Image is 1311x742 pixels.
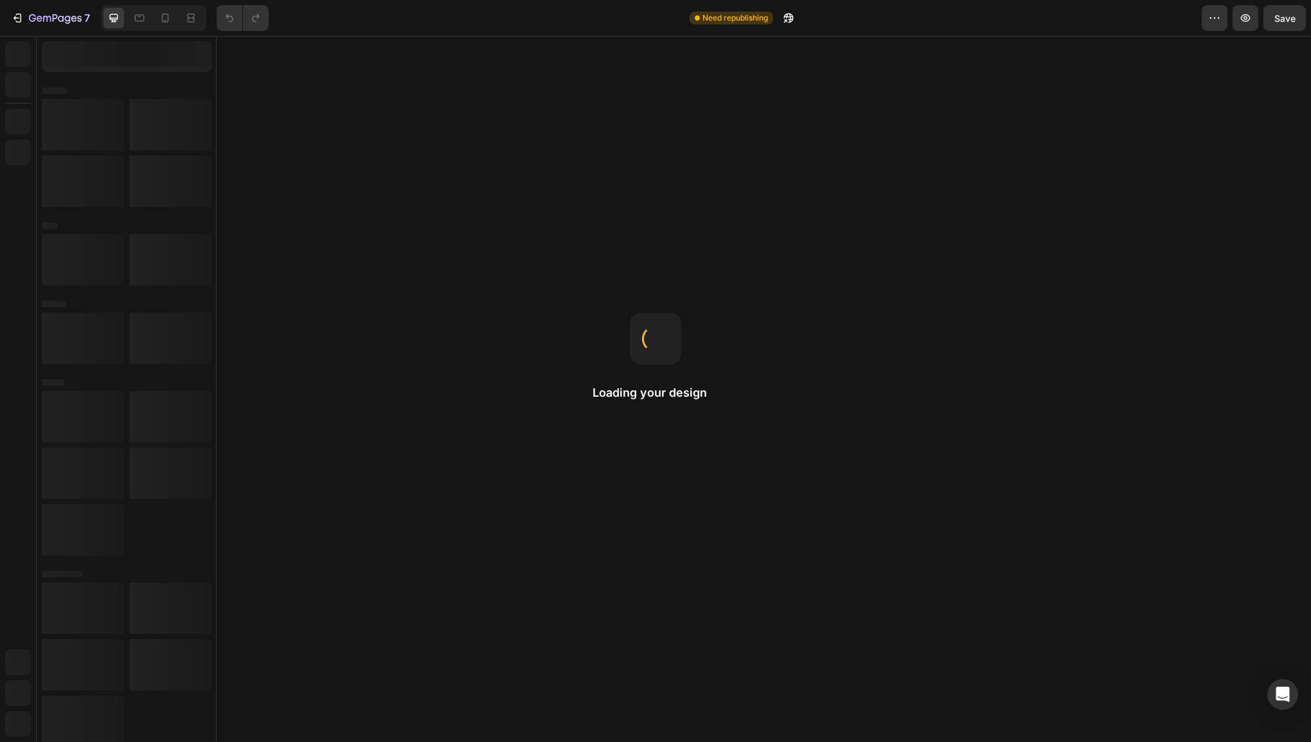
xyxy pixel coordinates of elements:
[1267,679,1298,710] div: Open Intercom Messenger
[1274,13,1296,24] span: Save
[1263,5,1306,31] button: Save
[593,385,718,401] h2: Loading your design
[84,10,90,26] p: 7
[702,12,768,24] span: Need republishing
[5,5,96,31] button: 7
[217,5,269,31] div: Undo/Redo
